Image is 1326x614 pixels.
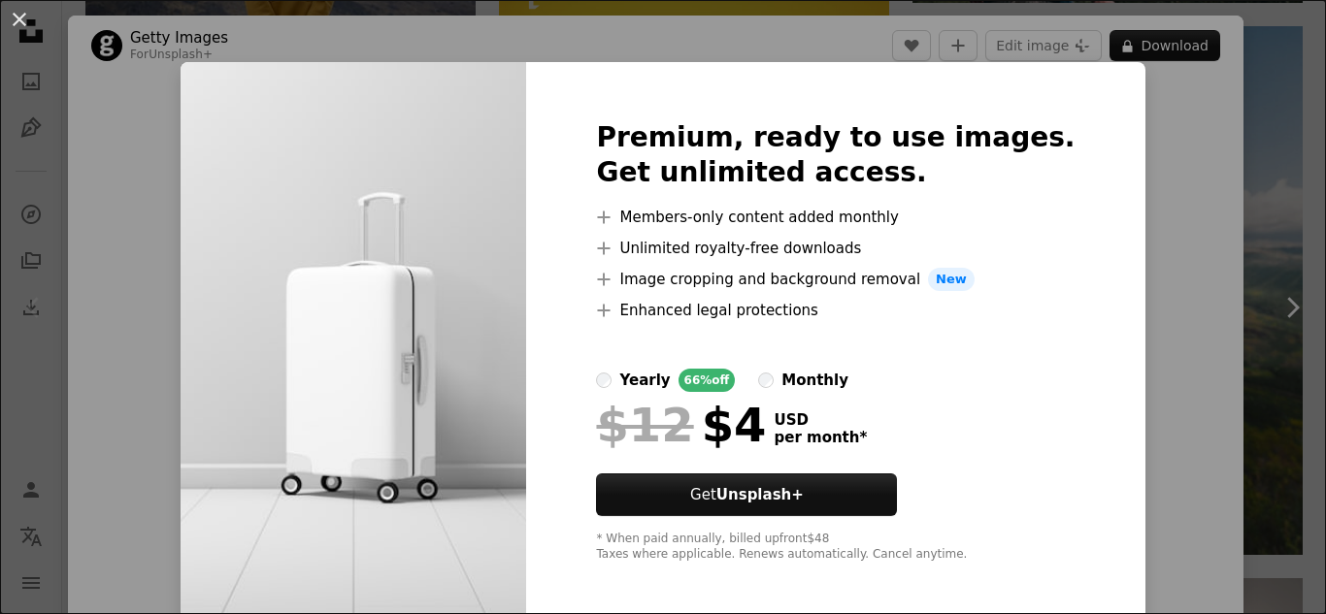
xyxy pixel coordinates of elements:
span: $12 [596,400,693,450]
h2: Premium, ready to use images. Get unlimited access. [596,120,1075,190]
input: yearly66%off [596,372,612,388]
input: monthly [758,372,774,388]
span: USD [774,411,867,429]
li: Members-only content added monthly [596,206,1075,229]
li: Enhanced legal protections [596,299,1075,322]
div: yearly [619,369,670,392]
span: New [928,268,975,291]
div: * When paid annually, billed upfront $48 Taxes where applicable. Renews automatically. Cancel any... [596,532,1075,563]
div: 66% off [679,369,736,392]
button: GetUnsplash+ [596,473,897,516]
div: $4 [596,400,766,450]
li: Unlimited royalty-free downloads [596,237,1075,260]
strong: Unsplash+ [716,486,804,503]
div: monthly [781,369,848,392]
li: Image cropping and background removal [596,268,1075,291]
span: per month * [774,429,867,446]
